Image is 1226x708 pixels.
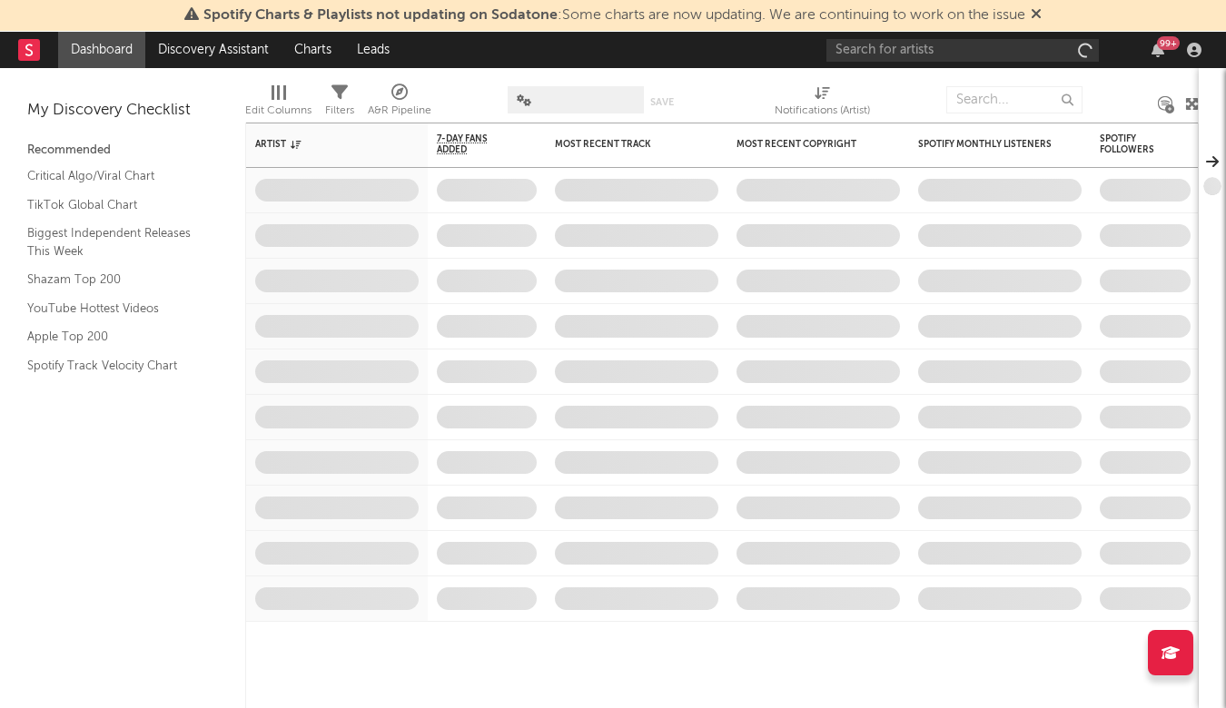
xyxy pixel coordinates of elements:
div: A&R Pipeline [368,100,431,122]
span: 7-Day Fans Added [437,133,509,155]
div: Most Recent Track [555,139,691,150]
span: Dismiss [1031,8,1042,23]
a: Biggest Independent Releases This Week [27,223,200,261]
div: Most Recent Copyright [737,139,873,150]
a: Apple Top 200 [27,327,200,347]
div: Spotify Monthly Listeners [918,139,1054,150]
button: Save [650,97,674,107]
span: Spotify Charts & Playlists not updating on Sodatone [203,8,558,23]
div: Filters [325,77,354,130]
a: Shazam Top 200 [27,270,200,290]
a: TikTok Global Chart [27,195,200,215]
a: Leads [344,32,402,68]
div: A&R Pipeline [368,77,431,130]
div: Recommended [27,140,218,162]
a: Dashboard [58,32,145,68]
input: Search for artists [826,39,1099,62]
div: My Discovery Checklist [27,100,218,122]
div: Notifications (Artist) [775,77,870,130]
button: 99+ [1152,43,1164,57]
div: Artist [255,139,391,150]
input: Search... [946,86,1083,113]
div: Edit Columns [245,77,311,130]
span: : Some charts are now updating. We are continuing to work on the issue [203,8,1025,23]
a: Discovery Assistant [145,32,282,68]
div: Edit Columns [245,100,311,122]
div: Spotify Followers [1100,133,1163,155]
a: Spotify Track Velocity Chart [27,356,200,376]
a: YouTube Hottest Videos [27,299,200,319]
div: Notifications (Artist) [775,100,870,122]
a: Critical Algo/Viral Chart [27,166,200,186]
a: Charts [282,32,344,68]
div: 99 + [1157,36,1180,50]
div: Filters [325,100,354,122]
